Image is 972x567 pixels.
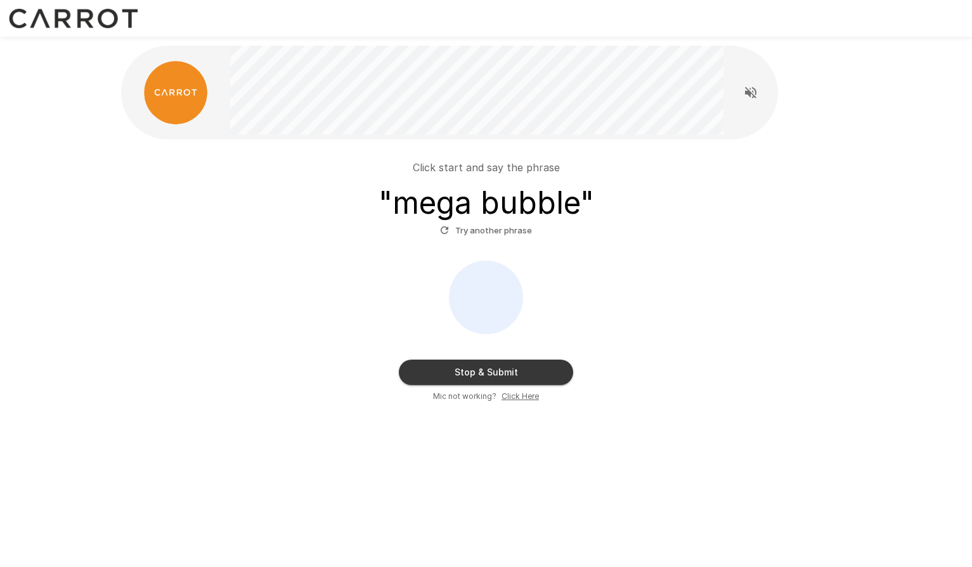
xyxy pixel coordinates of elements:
button: Read questions aloud [738,80,763,105]
button: Stop & Submit [399,360,573,385]
span: Mic not working? [433,390,496,403]
button: Try another phrase [437,221,535,240]
u: Click Here [502,391,539,401]
p: Click start and say the phrase [413,160,560,175]
img: carrot_logo.png [144,61,207,124]
h3: " mega bubble " [379,185,594,221]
